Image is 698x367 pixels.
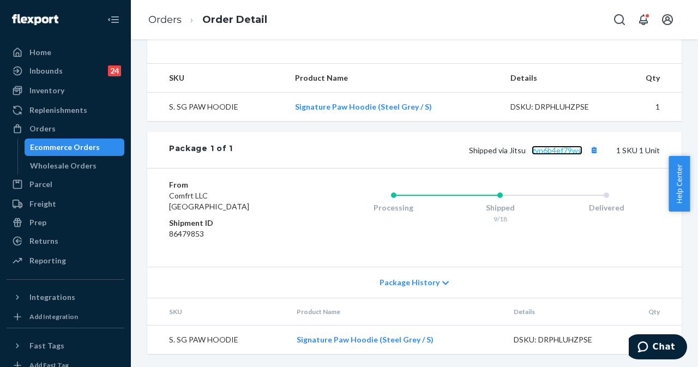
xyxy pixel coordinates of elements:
[7,252,124,269] a: Reporting
[7,337,124,354] button: Fast Tags
[7,288,124,306] button: Integrations
[147,64,286,93] th: SKU
[623,326,682,354] td: 1
[7,176,124,193] a: Parcel
[25,157,125,175] a: Wholesale Orders
[7,310,124,323] a: Add Integration
[7,232,124,250] a: Returns
[7,62,124,80] a: Inbounds24
[169,218,297,228] dt: Shipment ID
[288,298,505,326] th: Product Name
[657,9,678,31] button: Open account menu
[233,143,660,157] div: 1 SKU 1 Unit
[553,202,660,213] div: Delivered
[12,14,58,25] img: Flexport logo
[380,277,440,288] span: Package History
[510,101,611,112] div: DSKU: DRPHLUHZPSE
[29,65,63,76] div: Inbounds
[148,14,182,26] a: Orders
[29,47,51,58] div: Home
[169,228,297,239] dd: 86479853
[669,156,690,212] button: Help Center
[7,101,124,119] a: Replenishments
[202,14,267,26] a: Order Detail
[169,179,297,190] dt: From
[147,326,288,354] td: S. SG PAW HOODIE
[140,4,276,36] ol: breadcrumbs
[447,202,553,213] div: Shipped
[619,93,682,122] td: 1
[7,44,124,61] a: Home
[29,105,87,116] div: Replenishments
[633,9,654,31] button: Open notifications
[169,143,233,157] div: Package 1 of 1
[29,198,56,209] div: Freight
[587,143,601,157] button: Copy tracking number
[30,142,100,153] div: Ecommerce Orders
[108,65,121,76] div: 24
[7,120,124,137] a: Orders
[297,335,434,344] a: Signature Paw Hoodie (Steel Grey / S)
[103,9,124,31] button: Close Navigation
[286,64,502,93] th: Product Name
[147,298,288,326] th: SKU
[169,191,249,211] span: Comfrt LLC [GEOGRAPHIC_DATA]
[623,298,682,326] th: Qty
[29,236,58,246] div: Returns
[147,93,286,122] td: S. SG PAW HOODIE
[29,255,66,266] div: Reporting
[7,195,124,213] a: Freight
[29,312,78,321] div: Add Integration
[29,292,75,303] div: Integrations
[469,146,601,155] span: Shipped via Jitsu
[30,160,97,171] div: Wholesale Orders
[514,334,614,345] div: DSKU: DRPHLUHZPSE
[29,85,64,96] div: Inventory
[29,217,46,228] div: Prep
[7,214,124,231] a: Prep
[619,64,682,93] th: Qty
[7,82,124,99] a: Inventory
[295,102,432,111] a: Signature Paw Hoodie (Steel Grey / S)
[340,202,447,213] div: Processing
[629,334,687,362] iframe: Opens a widget where you can chat to one of our agents
[609,9,630,31] button: Open Search Box
[502,64,619,93] th: Details
[29,340,64,351] div: Fast Tags
[505,298,623,326] th: Details
[29,179,52,190] div: Parcel
[29,123,56,134] div: Orders
[532,146,582,155] a: zyn6b4ef79wg
[447,214,553,224] div: 9/18
[25,139,125,156] a: Ecommerce Orders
